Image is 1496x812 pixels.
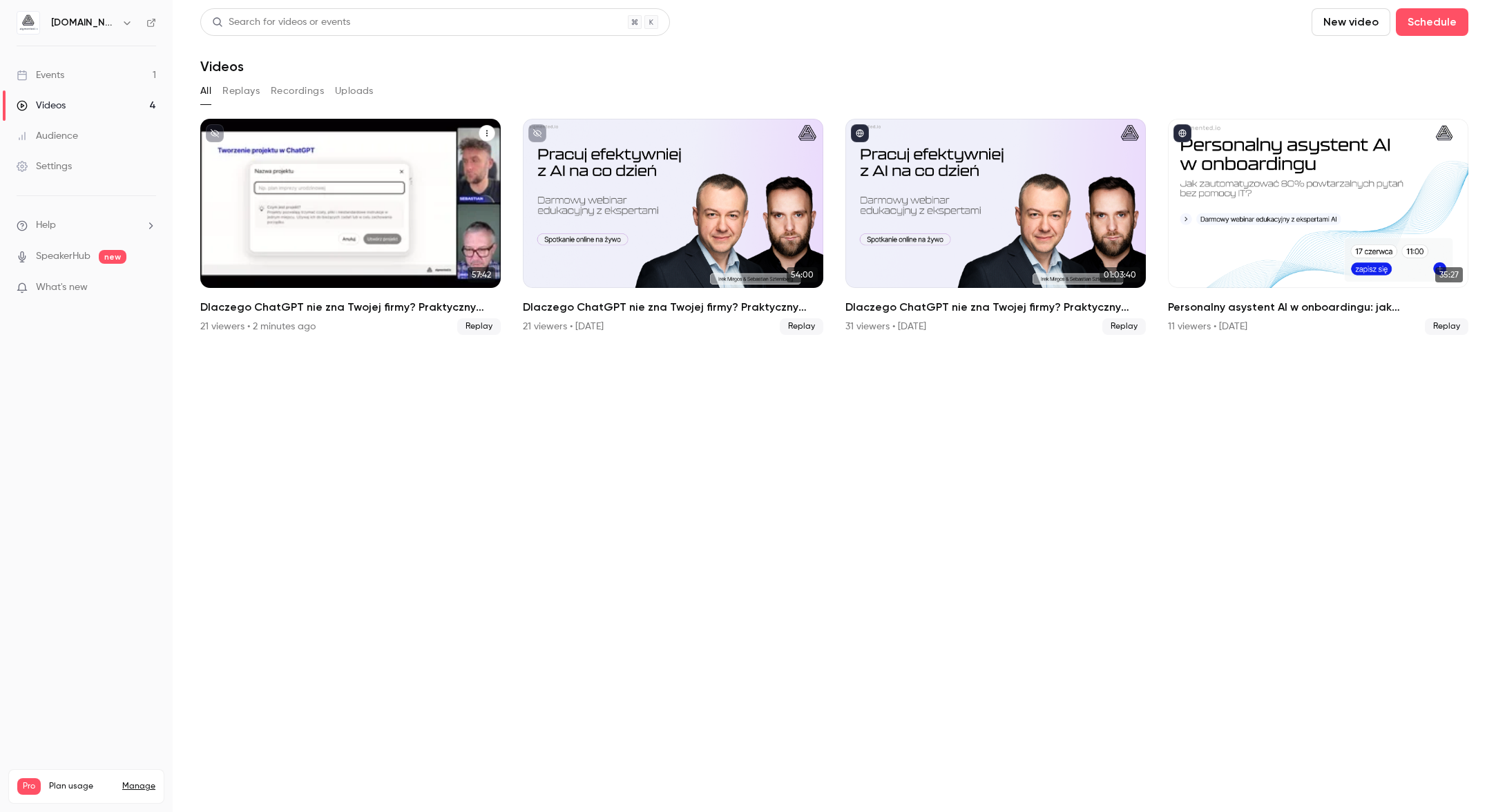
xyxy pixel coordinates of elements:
[200,119,501,335] li: Dlaczego ChatGPT nie zna Twojej firmy? Praktyczny przewodnik przygotowania wiedzy firmowej jako k...
[1168,119,1468,335] li: Personalny asystent AI w onboardingu: jak zautomatyzować 80% powtarzalnych pytań bez pomocy IT?
[17,129,78,143] div: Audience
[528,124,546,142] button: unpublished
[17,218,156,233] li: help-dropdown-opener
[17,68,64,82] div: Events
[523,119,823,335] li: Dlaczego ChatGPT nie zna Twojej firmy? Praktyczny przewodnik przygotowania wiedzy firmowej jako k...
[17,159,72,173] div: Settings
[99,250,126,264] span: new
[845,119,1146,335] li: Dlaczego ChatGPT nie zna Twojej firmy? Praktyczny przewodnik przygotowania wiedzy firmowej jako k...
[1173,124,1191,142] button: published
[200,299,501,316] h2: Dlaczego ChatGPT nie zna Twojej firmy? Praktyczny przewodnik przygotowania wiedzy firmowej jako k...
[17,99,66,113] div: Videos
[200,58,244,75] h1: Videos
[122,781,155,792] a: Manage
[200,119,1468,335] ul: Videos
[271,80,324,102] button: Recordings
[200,8,1468,804] section: Videos
[335,80,374,102] button: Uploads
[36,249,90,264] a: SpeakerHub
[845,119,1146,335] a: 01:03:40Dlaczego ChatGPT nie zna Twojej firmy? Praktyczny przewodnik przygotowania wiedzy firmowe...
[523,320,604,333] div: 21 viewers • [DATE]
[1435,267,1463,282] span: 35:27
[17,778,41,795] span: Pro
[200,119,501,335] a: 57:42Dlaczego ChatGPT nie zna Twojej firmy? Praktyczny przewodnik przygotowania wiedzy firmowej j...
[845,299,1146,316] h2: Dlaczego ChatGPT nie zna Twojej firmy? Praktyczny przewodnik przygotowania wiedzy firmowej jako k...
[845,320,926,333] div: 31 viewers • [DATE]
[1425,318,1468,335] span: Replay
[1102,318,1146,335] span: Replay
[49,781,114,792] span: Plan usage
[200,80,211,102] button: All
[222,80,260,102] button: Replays
[51,16,116,30] h6: [DOMAIN_NAME]
[36,280,88,295] span: What's new
[200,320,316,333] div: 21 viewers • 2 minutes ago
[1168,119,1468,335] a: 35:27Personalny asystent AI w onboardingu: jak zautomatyzować 80% powtarzalnych pytań bez pomocy ...
[36,218,56,233] span: Help
[787,267,818,282] span: 54:00
[468,267,495,282] span: 57:42
[1168,320,1247,333] div: 11 viewers • [DATE]
[1100,267,1140,282] span: 01:03:40
[17,12,39,34] img: aigmented.io
[780,318,823,335] span: Replay
[212,15,350,30] div: Search for videos or events
[206,124,224,142] button: unpublished
[1396,8,1468,36] button: Schedule
[457,318,501,335] span: Replay
[523,119,823,335] a: 54:00Dlaczego ChatGPT nie zna Twojej firmy? Praktyczny przewodnik przygotowania wiedzy firmowej j...
[1312,8,1390,36] button: New video
[1168,299,1468,316] h2: Personalny asystent AI w onboardingu: jak zautomatyzować 80% powtarzalnych pytań bez pomocy IT?
[523,299,823,316] h2: Dlaczego ChatGPT nie zna Twojej firmy? Praktyczny przewodnik przygotowania wiedzy firmowej jako k...
[851,124,869,142] button: published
